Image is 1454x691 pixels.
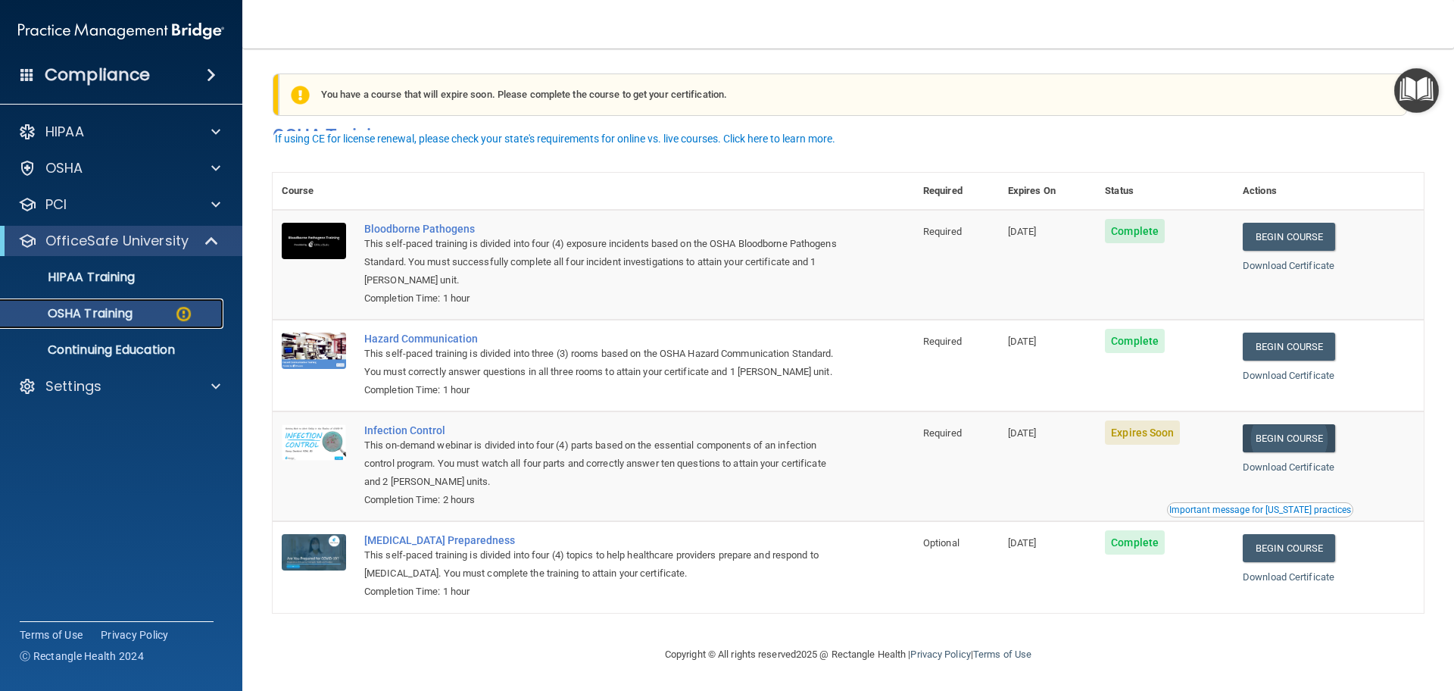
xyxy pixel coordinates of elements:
p: PCI [45,195,67,214]
span: Required [923,336,962,347]
div: Copyright © All rights reserved 2025 @ Rectangle Health | | [572,630,1125,679]
a: Download Certificate [1243,571,1334,583]
a: Terms of Use [973,649,1031,660]
a: Hazard Communication [364,333,838,345]
div: Completion Time: 1 hour [364,381,838,399]
a: Begin Course [1243,424,1335,452]
div: Important message for [US_STATE] practices [1169,505,1351,514]
a: Begin Course [1243,333,1335,361]
th: Expires On [999,173,1096,210]
th: Status [1096,173,1234,210]
a: Download Certificate [1243,260,1334,271]
button: Read this if you are a dental practitioner in the state of CA [1167,502,1353,517]
a: Infection Control [364,424,838,436]
div: This on-demand webinar is divided into four (4) parts based on the essential components of an inf... [364,436,838,491]
span: Expires Soon [1105,421,1180,445]
a: Settings [18,377,220,396]
div: You have a course that will expire soon. Please complete the course to get your certification. [279,73,1407,116]
div: If using CE for license renewal, please check your state's requirements for online vs. live cours... [275,133,835,144]
span: [DATE] [1008,226,1037,237]
a: OfficeSafe University [18,232,220,250]
a: Terms of Use [20,627,83,643]
a: PCI [18,195,220,214]
a: Begin Course [1243,534,1335,562]
a: OSHA [18,159,220,177]
div: This self-paced training is divided into four (4) exposure incidents based on the OSHA Bloodborne... [364,235,838,289]
div: Completion Time: 1 hour [364,583,838,601]
a: [MEDICAL_DATA] Preparedness [364,534,838,546]
img: warning-circle.0cc9ac19.png [174,305,193,324]
iframe: Drift Widget Chat Controller [1192,583,1436,644]
div: This self-paced training is divided into four (4) topics to help healthcare providers prepare and... [364,546,838,583]
span: [DATE] [1008,427,1037,439]
img: PMB logo [18,16,224,46]
a: Bloodborne Pathogens [364,223,838,235]
a: Begin Course [1243,223,1335,251]
h4: Compliance [45,64,150,86]
p: Continuing Education [10,342,217,358]
th: Course [273,173,355,210]
span: Required [923,226,962,237]
button: Open Resource Center [1394,68,1439,113]
img: exclamation-circle-solid-warning.7ed2984d.png [291,86,310,105]
h4: OSHA Training [273,125,1424,146]
p: OSHA [45,159,83,177]
a: Privacy Policy [101,627,169,643]
p: Settings [45,377,101,396]
p: HIPAA Training [10,270,135,285]
div: Completion Time: 2 hours [364,491,838,509]
span: Complete [1105,219,1165,243]
span: [DATE] [1008,336,1037,347]
p: OSHA Training [10,306,133,321]
p: OfficeSafe University [45,232,189,250]
a: Privacy Policy [910,649,970,660]
a: Download Certificate [1243,370,1334,381]
span: Optional [923,537,959,549]
span: Ⓒ Rectangle Health 2024 [20,649,144,664]
span: Required [923,427,962,439]
p: HIPAA [45,123,84,141]
div: Completion Time: 1 hour [364,289,838,308]
th: Required [914,173,999,210]
a: Download Certificate [1243,461,1334,473]
span: Complete [1105,329,1165,353]
button: If using CE for license renewal, please check your state's requirements for online vs. live cours... [273,131,838,146]
span: [DATE] [1008,537,1037,549]
span: Complete [1105,530,1165,555]
th: Actions [1234,173,1424,210]
a: HIPAA [18,123,220,141]
div: This self-paced training is divided into three (3) rooms based on the OSHA Hazard Communication S... [364,345,838,381]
